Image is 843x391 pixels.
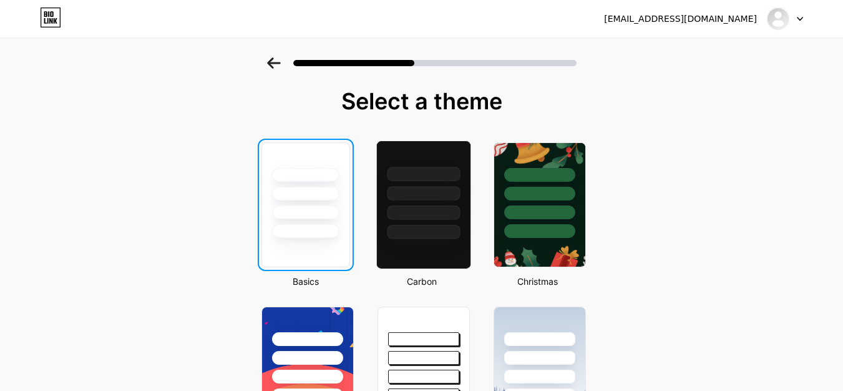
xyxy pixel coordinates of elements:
div: Carbon [374,275,470,288]
div: Basics [258,275,354,288]
img: dubaiceilingfan [766,7,790,31]
div: Christmas [490,275,586,288]
div: [EMAIL_ADDRESS][DOMAIN_NAME] [604,12,757,26]
div: Select a theme [256,89,587,114]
